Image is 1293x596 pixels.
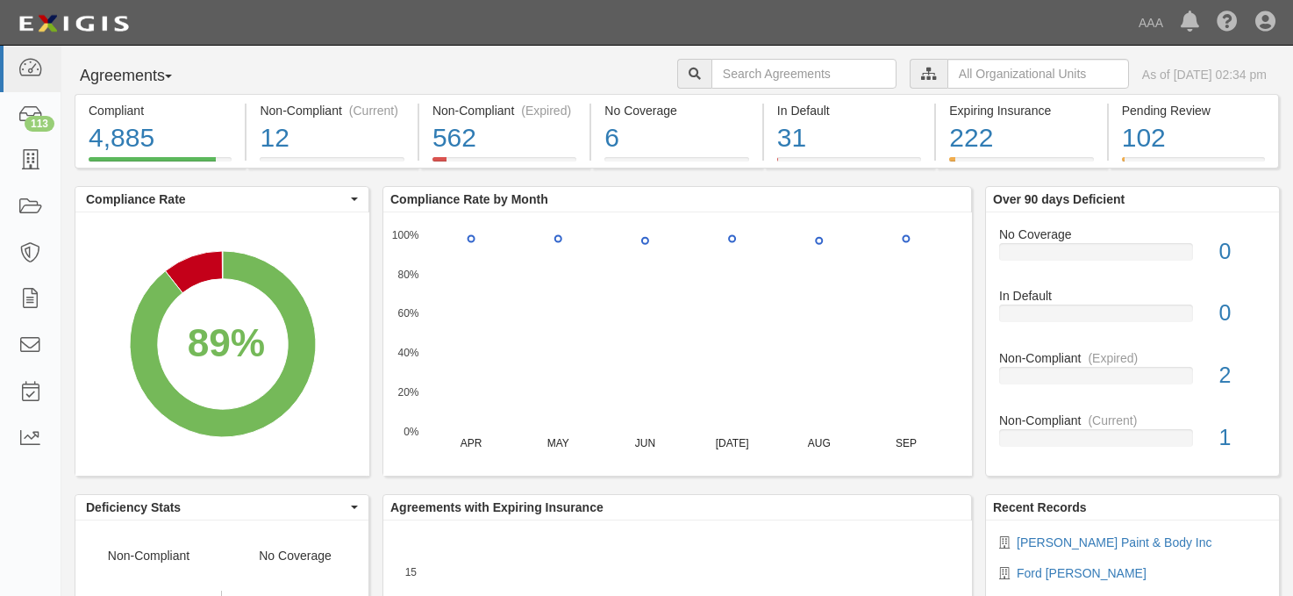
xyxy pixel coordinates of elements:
[1130,5,1172,40] a: AAA
[75,495,368,520] button: Deficiency Stats
[89,102,232,119] div: Compliant
[1017,566,1147,580] a: Ford [PERSON_NAME]
[419,157,589,171] a: Non-Compliant(Expired)562
[936,157,1106,171] a: Expiring Insurance222
[1109,157,1279,171] a: Pending Review102
[246,157,417,171] a: Non-Compliant(Current)12
[404,425,419,437] text: 0%
[1017,535,1212,549] a: [PERSON_NAME] Paint & Body Inc
[392,228,419,241] text: 100%
[86,190,346,208] span: Compliance Rate
[999,349,1266,412] a: Non-Compliant(Expired)2
[405,565,418,578] text: 15
[896,437,917,449] text: SEP
[75,212,369,476] svg: A chart.
[993,500,1087,514] b: Recent Records
[986,412,1279,429] div: Non-Compliant
[86,499,346,516] span: Deficiency Stats
[947,59,1129,89] input: All Organizational Units
[716,437,749,449] text: [DATE]
[1206,360,1280,391] div: 2
[1206,422,1280,454] div: 1
[260,102,404,119] div: Non-Compliant (Current)
[75,59,206,94] button: Agreements
[999,226,1266,288] a: No Coverage0
[432,102,576,119] div: Non-Compliant (Expired)
[397,307,418,320] text: 60%
[999,412,1266,461] a: Non-Compliant(Current)1
[260,119,404,157] div: 12
[777,102,921,119] div: In Default
[188,315,266,370] div: 89%
[390,192,548,206] b: Compliance Rate by Month
[635,437,655,449] text: JUN
[397,268,418,280] text: 80%
[1206,298,1280,329] div: 0
[986,349,1279,367] div: Non-Compliant
[1217,12,1238,33] i: Help Center - Complianz
[993,192,1125,206] b: Over 90 days Deficient
[1088,412,1137,429] div: (Current)
[397,386,418,399] text: 20%
[1088,349,1138,367] div: (Expired)
[777,119,921,157] div: 31
[390,500,604,514] b: Agreements with Expiring Insurance
[1122,119,1265,157] div: 102
[604,102,748,119] div: No Coverage
[808,437,831,449] text: AUG
[75,187,368,212] button: Compliance Rate
[383,212,972,476] svg: A chart.
[432,119,576,157] div: 562
[591,157,761,171] a: No Coverage6
[764,157,934,171] a: In Default31
[986,287,1279,305] div: In Default
[1122,102,1265,119] div: Pending Review
[999,287,1266,349] a: In Default0
[75,157,245,171] a: Compliant4,885
[25,116,54,132] div: 113
[1206,236,1280,268] div: 0
[461,437,482,449] text: APR
[949,102,1093,119] div: Expiring Insurance
[13,8,134,39] img: logo-5460c22ac91f19d4615b14bd174203de0afe785f0fc80cf4dbbc73dc1793850b.png
[349,102,398,119] div: (Current)
[604,119,748,157] div: 6
[547,437,569,449] text: MAY
[1142,66,1267,83] div: As of [DATE] 02:34 pm
[89,119,232,157] div: 4,885
[986,226,1279,243] div: No Coverage
[949,119,1093,157] div: 222
[521,102,571,119] div: (Expired)
[711,59,897,89] input: Search Agreements
[397,347,418,359] text: 40%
